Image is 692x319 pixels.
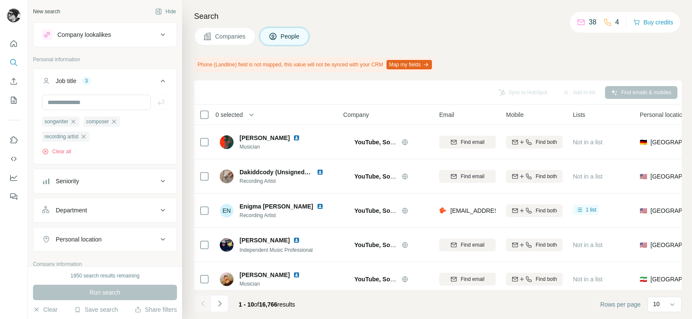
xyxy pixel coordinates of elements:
img: Avatar [7,9,21,22]
span: YouTube, Soundcloud, iTunes & Spotify Music Marketing & Promotion for Indie Artists, Bands & Labels [354,241,648,248]
button: My lists [7,92,21,108]
span: Rows per page [600,300,641,309]
button: Find email [439,136,496,149]
span: 🇺🇸 [640,241,647,249]
img: Avatar [220,135,234,149]
button: Share filters [135,305,177,314]
button: Find both [506,239,563,251]
p: 38 [589,17,596,27]
img: LinkedIn logo [293,237,300,244]
div: EN [220,204,234,218]
span: 🇺🇸 [640,206,647,215]
span: 🇮🇷 [640,275,647,283]
span: Lists [573,110,585,119]
button: Seniority [33,171,177,191]
div: Department [56,206,87,215]
span: Not in a list [573,139,602,146]
span: 🇩🇪 [640,138,647,146]
div: Phone (Landline) field is not mapped, this value will not be synced with your CRM [194,57,434,72]
p: Company information [33,260,177,268]
img: Logo of YouTube, Soundcloud, iTunes & Spotify Music Marketing & Promotion for Indie Artists, Band... [343,279,350,279]
span: Recording Artist [240,212,334,219]
span: Enigma [PERSON_NAME] [240,202,313,211]
button: Dashboard [7,170,21,185]
span: Find both [536,138,557,146]
span: Find both [536,275,557,283]
img: Logo of YouTube, Soundcloud, iTunes & Spotify Music Marketing & Promotion for Indie Artists, Band... [343,176,350,176]
button: Save search [74,305,118,314]
span: recording artist [45,133,78,140]
span: 0 selected [216,110,243,119]
div: Job title [56,77,76,85]
div: Personal location [56,235,102,244]
span: 🇺🇸 [640,172,647,181]
button: Quick start [7,36,21,51]
button: Navigate to next page [211,295,228,312]
button: Find both [506,273,563,286]
button: Feedback [7,189,21,204]
img: provider hunter logo [439,206,446,215]
img: Avatar [220,238,234,252]
button: Search [7,55,21,70]
button: Personal location [33,229,177,250]
div: New search [33,8,60,15]
img: LinkedIn logo [317,203,324,210]
button: Find both [506,136,563,149]
img: LinkedIn logo [317,169,324,176]
span: results [239,301,295,308]
span: YouTube, Soundcloud, iTunes & Spotify Music Marketing & Promotion for Indie Artists, Bands & Labels [354,173,648,180]
span: [PERSON_NAME] [240,134,290,142]
span: Independent Music Professional [240,247,313,253]
button: Department [33,200,177,221]
span: Personal location [640,110,686,119]
span: YouTube, Soundcloud, iTunes & Spotify Music Marketing & Promotion for Indie Artists, Bands & Labels [354,276,648,283]
div: Seniority [56,177,79,185]
h4: Search [194,10,682,22]
button: Buy credits [633,16,673,28]
span: of [254,301,259,308]
button: Use Surfe on LinkedIn [7,132,21,148]
span: Find email [461,241,484,249]
img: LinkedIn logo [293,271,300,278]
div: 3 [81,77,91,85]
button: Use Surfe API [7,151,21,167]
span: 16,766 [259,301,278,308]
span: Recording Artist [240,177,334,185]
span: Not in a list [573,276,602,283]
button: Clear [33,305,57,314]
p: 4 [615,17,619,27]
span: Musician [240,143,310,151]
img: Avatar [220,272,234,286]
span: YouTube, Soundcloud, iTunes & Spotify Music Marketing & Promotion for Indie Artists, Bands & Labels [354,207,648,214]
span: Not in a list [573,241,602,248]
span: composer [86,118,109,125]
span: 1 list [586,206,596,214]
span: [PERSON_NAME] [240,236,290,244]
span: Company [343,110,369,119]
button: Enrich CSV [7,74,21,89]
button: Find email [439,273,496,286]
div: 1950 search results remaining [71,272,140,280]
span: Find both [536,173,557,180]
span: Find email [461,138,484,146]
span: Not in a list [573,173,602,180]
span: Find email [461,275,484,283]
button: Find both [506,170,563,183]
span: YouTube, Soundcloud, iTunes & Spotify Music Marketing & Promotion for Indie Artists, Bands & Labels [354,139,648,146]
span: Email [439,110,454,119]
button: Find email [439,170,496,183]
button: Find email [439,239,496,251]
button: Map my fields [386,60,432,69]
span: songwriter [45,118,68,125]
p: 10 [653,300,660,308]
span: Musician [240,280,310,288]
iframe: Intercom live chat [663,290,683,310]
button: Job title3 [33,71,177,95]
img: Avatar [220,170,234,183]
span: [PERSON_NAME] [240,271,290,279]
span: Find email [461,173,484,180]
p: Personal information [33,56,177,63]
